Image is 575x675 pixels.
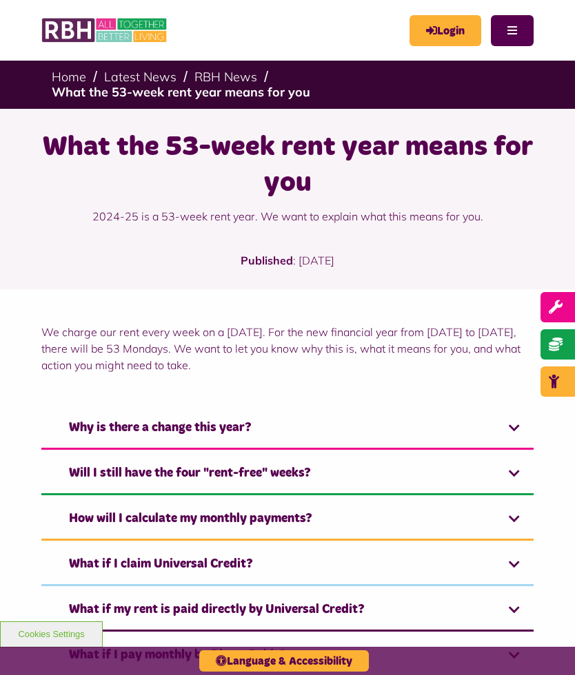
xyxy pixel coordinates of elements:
button: Language & Accessibility [199,650,369,672]
p: : [DATE] [52,252,523,289]
p: We charge our rent every week on a [DATE]. For the new financial year from [DATE] to [DATE], ther... [41,324,534,373]
a: What the 53-week rent year means for you [52,84,310,100]
p: 2024-25 is a 53-week rent year. We want to explain what this means for you. [17,201,558,231]
a: RBH News [194,69,257,85]
a: Why is there a change this year? [41,408,534,450]
a: What if my rent is paid directly by Universal Credit? [41,590,534,632]
h1: What the 53-week rent year means for you [17,129,558,201]
a: Home [52,69,86,85]
a: What if I claim Universal Credit? [41,544,534,586]
img: RBH [41,14,169,47]
button: Navigation [491,15,534,46]
a: Latest News [104,69,176,85]
a: How will I calculate my monthly payments? [41,499,534,541]
a: MyRBH [410,15,481,46]
a: Will I still have the four "rent-free" weeks? [41,453,534,495]
strong: Published [241,253,293,267]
